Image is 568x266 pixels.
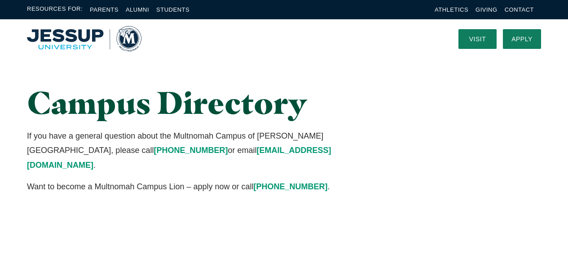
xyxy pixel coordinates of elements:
a: [EMAIL_ADDRESS][DOMAIN_NAME] [27,146,331,169]
a: [PHONE_NUMBER] [254,182,328,191]
img: Multnomah University Logo [27,26,141,52]
h1: Campus Directory [27,85,364,120]
a: Parents [90,6,119,13]
a: Visit [458,29,497,49]
a: Giving [476,6,498,13]
span: Resources For: [27,4,83,15]
p: If you have a general question about the Multnomah Campus of [PERSON_NAME][GEOGRAPHIC_DATA], plea... [27,129,364,172]
a: Athletics [435,6,468,13]
p: Want to become a Multnomah Campus Lion – apply now or call . [27,179,364,194]
a: Contact [505,6,534,13]
a: Apply [503,29,541,49]
a: Home [27,26,141,52]
a: Students [156,6,189,13]
a: [PHONE_NUMBER] [154,146,228,155]
a: Alumni [126,6,149,13]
